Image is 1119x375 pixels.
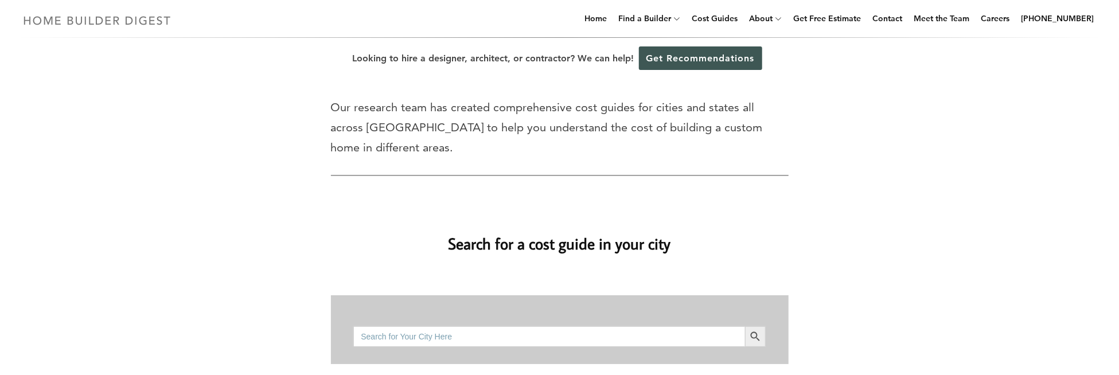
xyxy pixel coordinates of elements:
p: Our research team has created comprehensive cost guides for cities and states all across [GEOGRAP... [331,97,789,158]
h2: Search for a cost guide in your city [233,216,887,255]
a: Get Recommendations [639,46,762,70]
svg: Search [749,330,762,343]
img: Home Builder Digest [18,9,176,32]
input: Search for Your City Here [353,326,744,347]
iframe: Drift Widget Chat Controller [899,293,1105,361]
